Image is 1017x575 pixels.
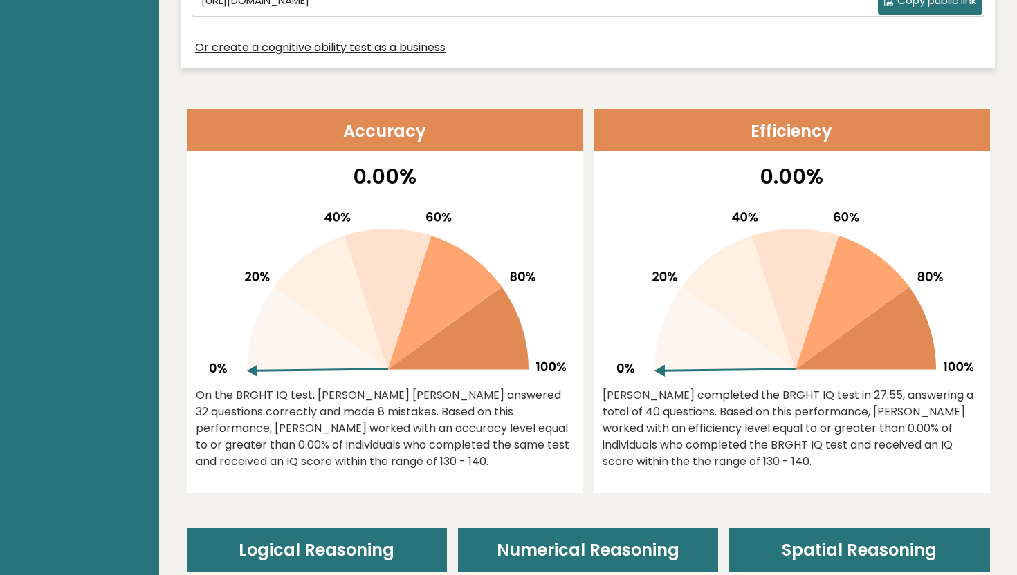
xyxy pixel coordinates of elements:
header: Numerical Reasoning [458,528,718,572]
div: On the BRGHT IQ test, [PERSON_NAME] [PERSON_NAME] answered 32 questions correctly and made 8 mist... [196,387,574,470]
header: Accuracy [187,109,583,151]
p: 0.00% [603,161,981,192]
header: Spatial Reasoning [729,528,989,572]
a: Or create a cognitive ability test as a business [195,39,446,56]
header: Efficiency [594,109,990,151]
header: Logical Reasoning [187,528,447,572]
div: [PERSON_NAME] completed the BRGHT IQ test in 27:55, answering a total of 40 questions. Based on t... [603,387,981,470]
p: 0.00% [196,161,574,192]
